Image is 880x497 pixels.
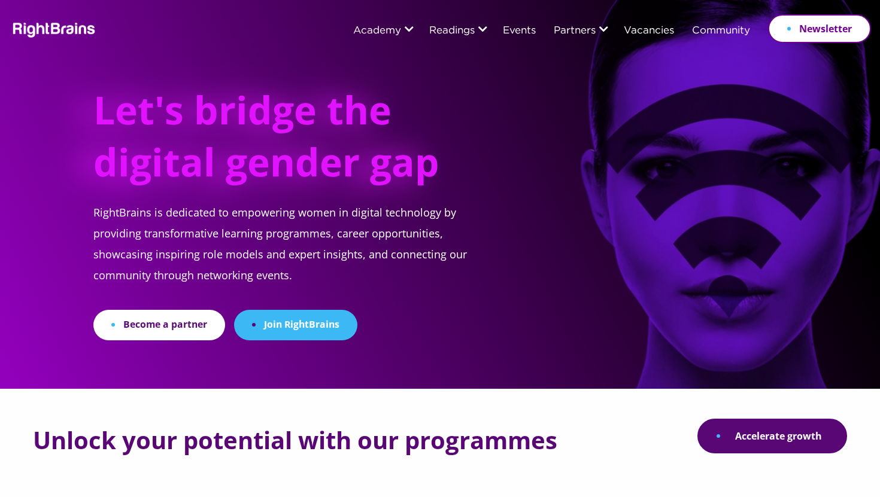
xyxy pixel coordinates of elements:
[624,26,674,36] a: Vacancies
[554,26,596,36] a: Partners
[768,14,871,43] a: Newsletter
[697,419,847,453] a: Accelerate growth
[353,26,401,36] a: Academy
[93,310,225,340] a: Become a partner
[234,310,357,340] a: Join RightBrains
[429,26,475,36] a: Readings
[93,84,452,202] h1: Let's bridge the digital gender gap
[33,427,557,453] h2: Unlock your potential with our programmes
[9,20,96,38] img: Rightbrains
[692,26,750,36] a: Community
[503,26,536,36] a: Events
[93,202,496,310] p: RightBrains is dedicated to empowering women in digital technology by providing transformative le...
